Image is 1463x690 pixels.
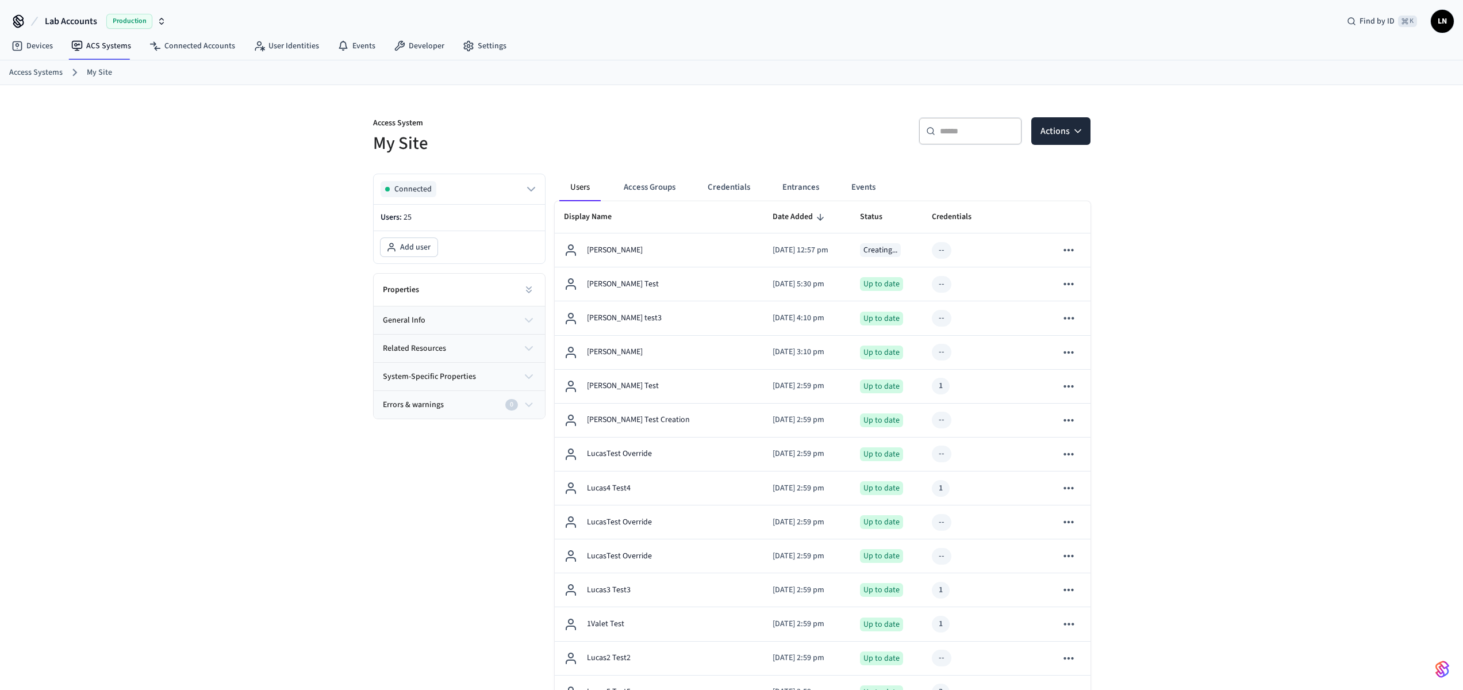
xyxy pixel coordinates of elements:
p: [DATE] 2:59 pm [773,482,841,494]
div: Up to date [860,549,903,563]
div: Up to date [860,447,903,461]
div: -- [939,346,944,358]
div: -- [939,550,944,562]
span: LN [1432,11,1453,32]
span: Add user [400,241,431,253]
span: Errors & warnings [383,399,444,411]
p: [PERSON_NAME] Test [587,278,659,290]
p: Lucas3 Test3 [587,584,631,596]
img: SeamLogoGradient.69752ec5.svg [1435,660,1449,678]
div: -- [939,448,944,460]
div: -- [939,516,944,528]
div: -- [939,278,944,290]
p: LucasTest Override [587,550,652,562]
button: related resources [374,335,545,362]
p: Users: [381,212,538,224]
div: Up to date [860,651,903,665]
button: Access Groups [615,174,685,201]
button: Errors & warnings0 [374,391,545,419]
p: [DATE] 2:59 pm [773,448,841,460]
p: Lucas4 Test4 [587,482,631,494]
span: Display Name [564,208,627,226]
div: Up to date [860,312,903,325]
button: system-specific properties [374,363,545,390]
p: [PERSON_NAME] test3 [587,312,662,324]
button: LN [1431,10,1454,33]
a: Developer [385,36,454,56]
div: -- [939,414,944,426]
p: [DATE] 2:59 pm [773,516,841,528]
span: Credentials [932,208,986,226]
div: 1 [939,482,943,494]
span: Date Added [773,208,828,226]
span: Production [106,14,152,29]
div: Creating... [860,243,901,257]
p: 1Valet Test [587,618,624,630]
h5: My Site [373,132,725,155]
a: ACS Systems [62,36,140,56]
button: Credentials [698,174,759,201]
span: Status [860,208,897,226]
a: Devices [2,36,62,56]
span: general info [383,315,425,327]
p: [PERSON_NAME] Test [587,380,659,392]
a: Settings [454,36,516,56]
p: Lucas2 Test2 [587,652,631,664]
p: [DATE] 4:10 pm [773,312,841,324]
span: Connected [394,183,432,195]
div: Up to date [860,618,903,631]
a: My Site [87,67,112,79]
div: Find by ID⌘ K [1338,11,1426,32]
div: -- [939,244,944,256]
button: Add user [381,238,437,256]
div: 0 [505,399,518,411]
span: ⌘ K [1398,16,1417,27]
div: Up to date [860,583,903,597]
a: Connected Accounts [140,36,244,56]
h2: Properties [383,284,419,296]
a: Access Systems [9,67,63,79]
p: [DATE] 2:59 pm [773,584,841,596]
span: Find by ID [1360,16,1395,27]
p: [PERSON_NAME] [587,346,643,358]
span: 25 [404,212,412,223]
button: general info [374,306,545,334]
a: User Identities [244,36,328,56]
div: 1 [939,380,943,392]
p: [DATE] 3:10 pm [773,346,841,358]
div: Up to date [860,277,903,291]
div: -- [939,312,944,324]
p: [PERSON_NAME] [587,244,643,256]
p: Access System [373,117,725,132]
p: [DATE] 5:30 pm [773,278,841,290]
p: [DATE] 2:59 pm [773,618,841,630]
div: Up to date [860,379,903,393]
p: [DATE] 2:59 pm [773,550,841,562]
p: [DATE] 2:59 pm [773,414,841,426]
div: Up to date [860,413,903,427]
a: Events [328,36,385,56]
p: [DATE] 2:59 pm [773,652,841,664]
div: Up to date [860,346,903,359]
p: [PERSON_NAME] Test Creation [587,414,690,426]
span: Lab Accounts [45,14,97,28]
span: system-specific properties [383,371,476,383]
button: Events [842,174,885,201]
p: [DATE] 2:59 pm [773,380,841,392]
div: Up to date [860,515,903,529]
p: LucasTest Override [587,448,652,460]
div: -- [939,652,944,664]
button: Users [559,174,601,201]
button: Actions [1031,117,1090,145]
span: related resources [383,343,446,355]
button: Connected [381,181,538,197]
div: 1 [939,618,943,630]
p: [DATE] 12:57 pm [773,244,841,256]
div: Up to date [860,481,903,495]
p: LucasTest Override [587,516,652,528]
button: Entrances [773,174,828,201]
div: 1 [939,584,943,596]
